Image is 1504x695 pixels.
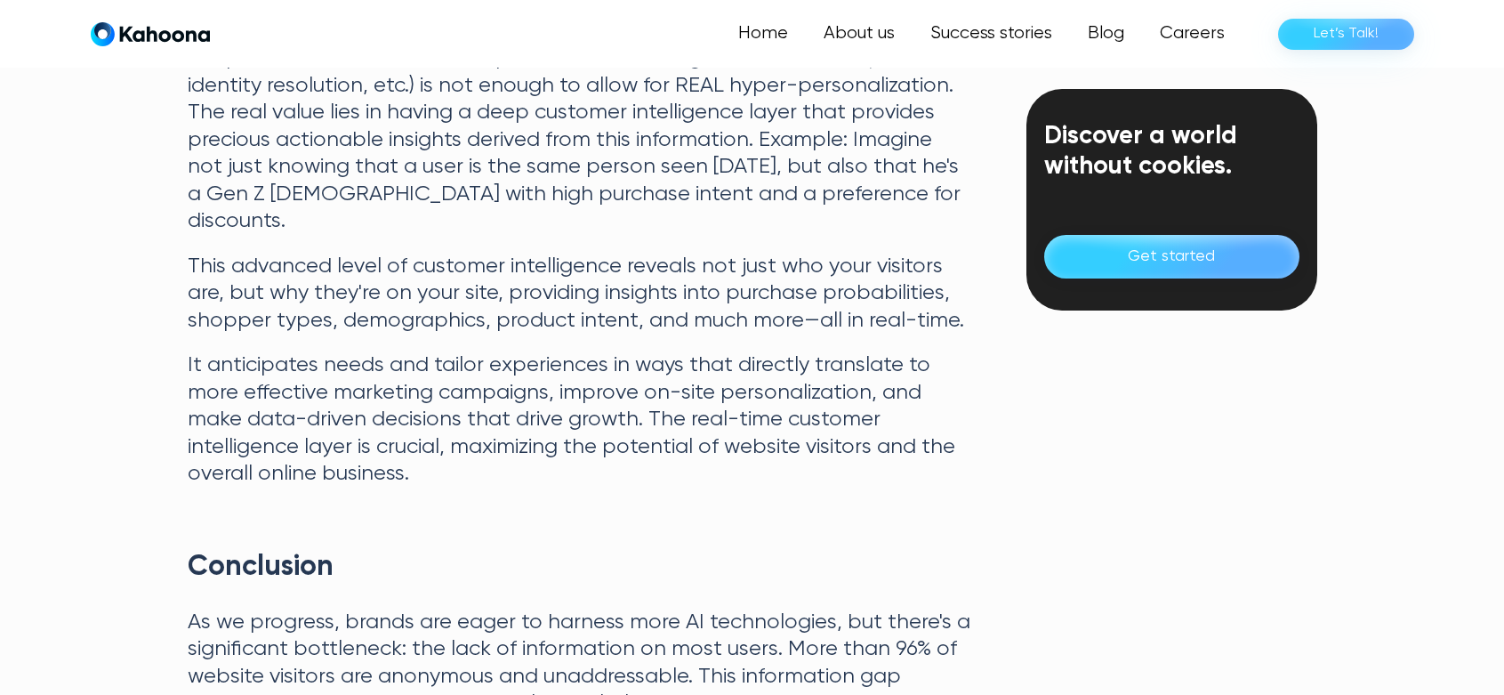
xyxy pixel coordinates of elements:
[188,352,970,487] p: It anticipates needs and tailor experiences in ways that directly translate to more effective mar...
[1128,243,1215,271] div: Get started
[1044,121,1299,182] div: Discover a world without cookies.
[188,553,334,581] strong: Conclusion
[1044,235,1299,279] a: Get started
[188,253,970,334] p: This advanced level of customer intelligence reveals not just who your visitors are, but why they...
[188,505,970,532] p: ‍
[188,44,970,234] p: Despite the common misconception, understanding customer identity (with identity resolution, etc....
